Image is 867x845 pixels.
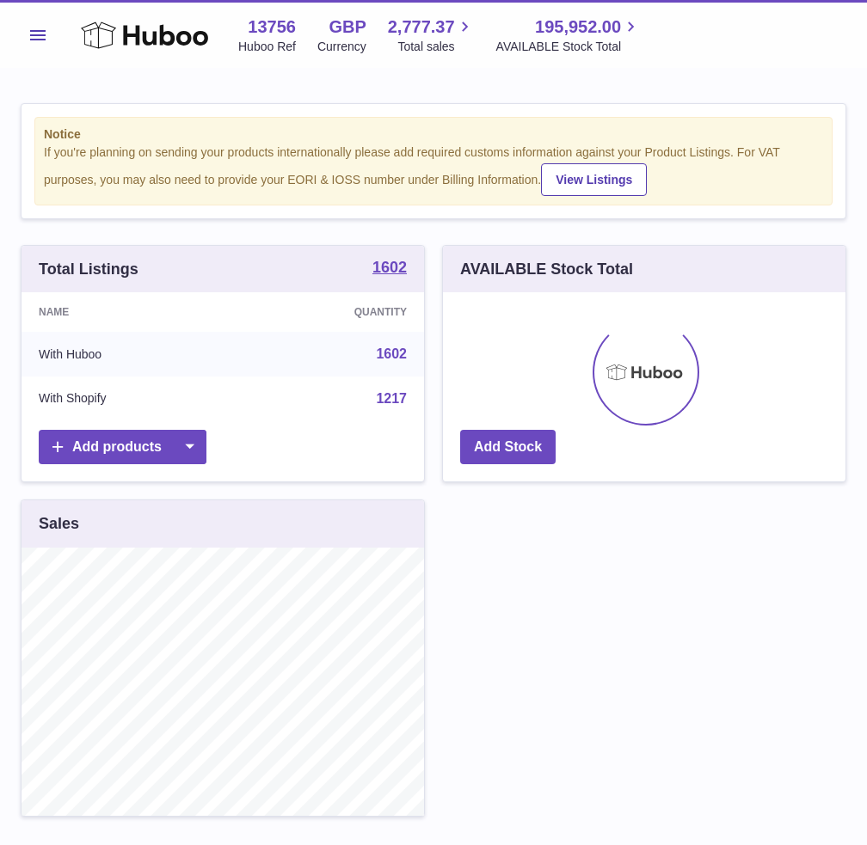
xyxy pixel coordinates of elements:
h3: Sales [39,513,79,534]
h3: AVAILABLE Stock Total [460,259,633,279]
a: Add products [39,430,206,465]
div: If you're planning on sending your products internationally please add required customs informati... [44,144,823,196]
td: With Shopify [22,377,238,421]
div: Huboo Ref [238,39,296,55]
span: 2,777.37 [388,15,455,39]
strong: Notice [44,126,823,143]
a: View Listings [541,163,647,196]
h3: Total Listings [39,259,138,279]
a: 2,777.37 Total sales [388,15,475,55]
span: AVAILABLE Stock Total [496,39,642,55]
strong: 13756 [248,15,296,39]
a: 195,952.00 AVAILABLE Stock Total [496,15,642,55]
strong: GBP [329,15,366,39]
td: With Huboo [22,332,238,377]
a: Add Stock [460,430,556,465]
a: 1602 [376,346,407,361]
strong: 1602 [372,260,407,275]
th: Name [22,292,238,332]
span: Total sales [397,39,474,55]
div: Currency [317,39,366,55]
span: 195,952.00 [535,15,621,39]
th: Quantity [238,292,424,332]
a: 1217 [376,391,407,406]
a: 1602 [372,260,407,279]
